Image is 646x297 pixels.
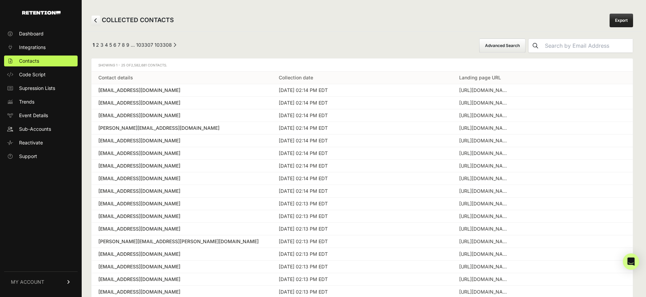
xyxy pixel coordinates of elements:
[459,200,510,207] div: https://heavy.com/sports/nfl/chicago-bears/case-keenum-tyson-bagent-preseason-opener/
[272,109,452,122] td: [DATE] 02:14 PM EDT
[459,175,510,182] div: https://heavy.com/sports/nfl/minnesota-vikings/kirk-cousins-dire-update-nfl-falcons/
[98,238,265,245] a: [PERSON_NAME][EMAIL_ADDRESS][PERSON_NAME][DOMAIN_NAME]
[459,162,510,169] div: https://heavy.com/sports/nfl/minnesota-vikings/kirk-cousins-dire-update-nfl-falcons/
[272,97,452,109] td: [DATE] 02:14 PM EDT
[131,63,167,67] span: 2,582,681 Contacts.
[19,139,43,146] span: Reactivate
[272,160,452,172] td: [DATE] 02:14 PM EDT
[4,271,78,292] a: MY ACCOUNT
[98,162,265,169] a: [EMAIL_ADDRESS][DOMAIN_NAME]
[98,213,265,220] a: [EMAIL_ADDRESS][DOMAIN_NAME]
[100,42,103,48] a: Page 3
[459,75,501,80] a: Landing page URL
[272,185,452,198] td: [DATE] 02:14 PM EDT
[98,188,265,194] a: [EMAIL_ADDRESS][DOMAIN_NAME]
[4,56,78,66] a: Contacts
[91,42,176,50] div: Pagination
[122,42,125,48] a: Page 8
[98,125,265,131] a: [PERSON_NAME][EMAIL_ADDRESS][DOMAIN_NAME]
[96,42,99,48] a: Page 2
[4,110,78,121] a: Event Details
[19,98,34,105] span: Trends
[19,112,48,119] span: Event Details
[4,28,78,39] a: Dashboard
[22,11,61,15] img: Retention.com
[19,30,44,37] span: Dashboard
[272,223,452,235] td: [DATE] 02:13 PM EDT
[459,288,510,295] div: https://heavy.com/sports/nba/golden-state-warriors/javonte-green-interest/
[19,58,39,64] span: Contacts
[4,151,78,162] a: Support
[4,42,78,53] a: Integrations
[98,63,167,67] span: Showing 1 - 25 of
[459,276,510,283] div: https://heavy.com/sports/2015/01/genevieve-nault-martin-brodeur-wife-ex-married-fiance-sister-in-...
[459,263,510,270] div: https://heavy.com/sports/nfl/kansas-city-chiefs/travis-kelce-behavior-sideline-preseason-cardinals/
[98,288,265,295] a: [EMAIL_ADDRESS][DOMAIN_NAME]
[272,172,452,185] td: [DATE] 02:14 PM EDT
[272,210,452,223] td: [DATE] 02:13 PM EDT
[98,150,265,157] a: [EMAIL_ADDRESS][DOMAIN_NAME]
[98,99,265,106] a: [EMAIL_ADDRESS][DOMAIN_NAME]
[136,42,153,48] a: Page 103307
[272,84,452,97] td: [DATE] 02:14 PM EDT
[109,42,112,48] a: Page 5
[279,75,313,80] a: Collection date
[623,253,639,270] div: Open Intercom Messenger
[272,122,452,135] td: [DATE] 02:14 PM EDT
[459,137,510,144] div: https://heavy.com/sports/nba/los-angeles-lakers/center-depth-cause-for-concern/
[4,83,78,94] a: Supression Lists
[459,238,510,245] div: https://heavy.com/sports/nba/golden-state-warriors/al-horford-signing-biggest-worry/
[542,39,633,52] input: Search by Email Address
[610,14,633,27] a: Export
[459,251,510,257] div: https://heavy.com/sports/nfl/minnesota-vikings/kirk-cousins-dire-update-nfl-falcons/
[19,153,37,160] span: Support
[272,135,452,147] td: [DATE] 02:14 PM EDT
[272,261,452,273] td: [DATE] 02:13 PM EDT
[98,87,265,94] a: [EMAIL_ADDRESS][DOMAIN_NAME]
[459,225,510,232] div: https://heavy.com/sports/nhl/vancouver-canucks/trade-pitch-lands-center-marco-rossi/
[105,42,108,48] a: Page 4
[479,38,526,53] button: Advanced Search
[459,87,510,94] div: https://heavy.com/sports/nfl/new-orleans-saints/saints-cut-receiver-during-preseason-opener/
[155,42,172,48] a: Page 103308
[98,200,265,207] a: [EMAIL_ADDRESS][DOMAIN_NAME]
[459,125,510,131] div: https://heavy.com/sports/nfl/pittsburgh-steelers/calvin-austin-injury-nfl-news-rumors/
[98,112,265,119] a: [EMAIL_ADDRESS][DOMAIN_NAME]
[459,112,510,119] div: https://heavy.com/sports/nfl/minnesota-vikings/kirk-cousins-dire-update-nfl-falcons/
[93,42,95,48] em: Page 1
[19,71,46,78] span: Code Script
[91,15,174,26] h2: COLLECTED CONTACTS
[98,175,265,182] div: [EMAIL_ADDRESS][DOMAIN_NAME]
[272,147,452,160] td: [DATE] 02:14 PM EDT
[459,213,510,220] div: https://heavy.com/sports/nfl/kansas-city-chiefs/travis-kelce-behavior-sideline-preseason-cardinals/
[19,44,46,51] span: Integrations
[98,225,265,232] a: [EMAIL_ADDRESS][DOMAIN_NAME]
[459,99,510,106] div: https://heavy.com/sports/nfl/chicago-bears/agent-trace-armstrong-influence-hiring-process/
[98,251,265,257] a: [EMAIL_ADDRESS][DOMAIN_NAME]
[4,124,78,135] a: Sub-Accounts
[98,75,133,80] a: Contact details
[98,137,265,144] a: [EMAIL_ADDRESS][DOMAIN_NAME]
[19,85,55,92] span: Supression Lists
[459,150,510,157] div: https://heavy.com/sports/nfl/kansas-city-chiefs/travis-kelce-behavior-sideline-preseason-cardinals/
[4,137,78,148] a: Reactivate
[19,126,51,132] span: Sub-Accounts
[98,276,265,283] a: [EMAIL_ADDRESS][DOMAIN_NAME]
[272,273,452,286] td: [DATE] 02:13 PM EDT
[272,235,452,248] td: [DATE] 02:13 PM EDT
[98,263,265,270] a: [EMAIL_ADDRESS][DOMAIN_NAME]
